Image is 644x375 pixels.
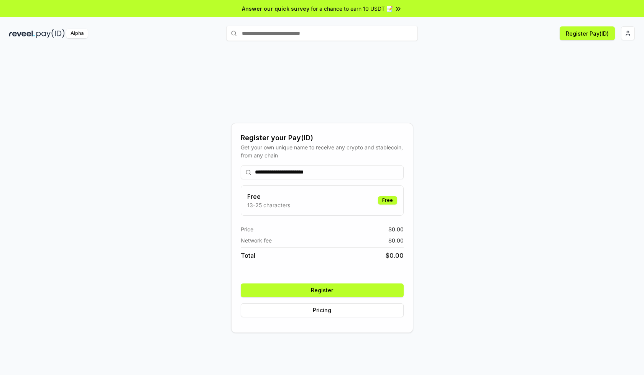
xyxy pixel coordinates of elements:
h3: Free [247,192,290,201]
span: Answer our quick survey [242,5,309,13]
img: pay_id [36,29,65,38]
span: $ 0.00 [388,236,404,244]
span: $ 0.00 [388,225,404,233]
button: Register Pay(ID) [560,26,615,40]
img: reveel_dark [9,29,35,38]
p: 13-25 characters [247,201,290,209]
div: Get your own unique name to receive any crypto and stablecoin, from any chain [241,143,404,159]
button: Register [241,283,404,297]
div: Alpha [66,29,88,38]
div: Register your Pay(ID) [241,133,404,143]
div: Free [378,196,397,205]
button: Pricing [241,303,404,317]
span: for a chance to earn 10 USDT 📝 [311,5,393,13]
span: Price [241,225,253,233]
span: $ 0.00 [386,251,404,260]
span: Network fee [241,236,272,244]
span: Total [241,251,255,260]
